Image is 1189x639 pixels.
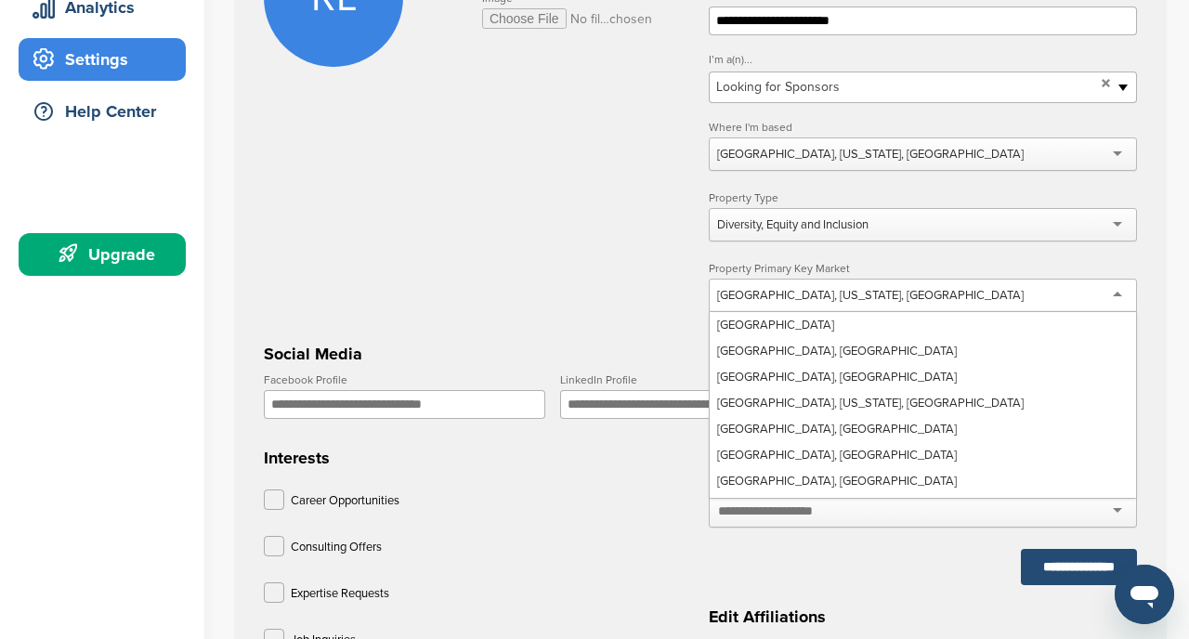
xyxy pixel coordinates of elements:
label: Where I'm based [709,122,1137,133]
p: Career Opportunities [291,489,399,513]
label: Facebook Profile [264,374,545,385]
a: Upgrade [19,233,186,276]
h3: Interests [264,445,692,471]
div: [GEOGRAPHIC_DATA], [GEOGRAPHIC_DATA] [710,468,1136,494]
div: Upgrade [28,238,186,271]
div: [GEOGRAPHIC_DATA] [710,312,1136,338]
div: [GEOGRAPHIC_DATA], [GEOGRAPHIC_DATA] [710,364,1136,390]
div: Diversity, Equity and Inclusion [717,216,869,233]
label: LinkedIn Profile [560,374,842,385]
h3: Edit Affiliations [709,604,1137,630]
div: [GEOGRAPHIC_DATA], [GEOGRAPHIC_DATA] [710,338,1136,364]
div: Help Center [28,95,186,128]
a: Settings [19,38,186,81]
iframe: Button to launch messaging window [1115,565,1174,624]
div: [GEOGRAPHIC_DATA], [US_STATE], [GEOGRAPHIC_DATA] [717,146,1024,163]
div: Settings [28,43,186,76]
label: Property Primary Key Market [709,263,1137,274]
div: [GEOGRAPHIC_DATA], [GEOGRAPHIC_DATA] [710,494,1136,520]
h3: Social Media [264,341,1137,367]
div: [GEOGRAPHIC_DATA], [US_STATE], [GEOGRAPHIC_DATA] [710,390,1136,416]
label: I’m a(n)... [709,54,1137,65]
div: [GEOGRAPHIC_DATA], [GEOGRAPHIC_DATA] [710,442,1136,468]
div: [GEOGRAPHIC_DATA], [US_STATE], [GEOGRAPHIC_DATA] [717,287,1024,304]
label: Property Type [709,192,1137,203]
p: Expertise Requests [291,582,389,606]
div: [GEOGRAPHIC_DATA], [GEOGRAPHIC_DATA] [710,416,1136,442]
span: Looking for Sponsors [716,76,1094,98]
p: Consulting Offers [291,536,382,559]
a: Help Center [19,90,186,133]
